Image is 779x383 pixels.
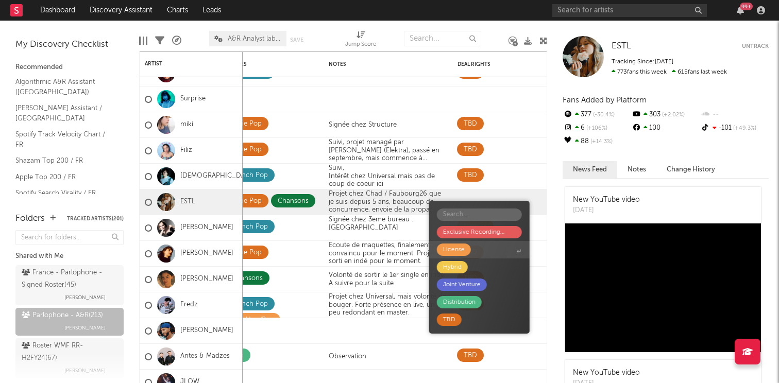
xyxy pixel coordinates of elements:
div: 88 [563,135,631,148]
div: TBD [464,169,477,182]
a: [PERSON_NAME] [180,223,233,232]
a: [DEMOGRAPHIC_DATA] [180,172,256,181]
div: [DATE] [573,205,640,216]
div: TBD [443,314,455,326]
div: 377 [563,108,631,121]
div: Projet chez Chad / Faubourg26 que je suis depuis 5 ans, beaucoup de concurrence, envoie de la pro... [324,190,452,214]
div: French Pop [232,221,268,233]
span: +2.02 % [661,112,685,118]
button: Change History [656,161,725,178]
div: My Discovery Checklist [15,39,124,51]
div: Signée chez 3eme bureau . [GEOGRAPHIC_DATA] [324,216,452,240]
div: Suivi, projet managé par [PERSON_NAME] (Elektra), passé en septembre, mais commence à prendre vir... [324,138,452,163]
div: Exclusive Recording Agreement [443,226,516,238]
button: Save [290,37,303,43]
div: Indie Pop [232,144,262,156]
div: License [443,243,465,256]
div: Recommended [15,61,124,74]
input: Search... [437,208,522,221]
div: Observation [324,353,371,361]
div: Projet chez Universal, mais volonté de bouger. Forte présence en live, un peu redondant en master. [324,293,452,317]
button: 99+ [737,6,744,14]
a: Antes & Madzes [180,352,230,361]
div: 100 [631,121,700,135]
a: [PERSON_NAME] [180,275,233,284]
a: Fredz [180,301,198,309]
a: [PERSON_NAME] [180,249,233,258]
a: ESTL [612,41,631,51]
div: New YouTube video [573,195,640,205]
div: Filters [155,26,164,56]
a: Filiz [180,146,192,155]
div: Chansons [278,195,309,207]
a: Surprise [180,95,206,103]
div: Signée chez Structure [324,121,402,129]
div: Volonté de sortir le 1er single en indé, A suivre pour la suite [324,271,451,287]
button: Notes [617,161,656,178]
span: +49.3 % [732,126,756,131]
div: 6 [563,121,631,135]
span: ESTL [612,42,631,50]
button: News Feed [563,161,617,178]
div: Suivi, Intérêt chez Universal mais pas de coup de coeur ici [324,164,452,188]
div: TBD [464,350,477,362]
input: Search... [404,31,481,46]
span: [PERSON_NAME] [64,322,106,334]
a: Parlophone - A&R(213)[PERSON_NAME] [15,308,124,336]
span: [PERSON_NAME] [64,364,106,377]
div: Indie Pop [232,195,262,207]
a: Spotify Search Virality / FR [15,187,113,199]
input: Search for artists [552,4,707,17]
div: 303 [631,108,700,121]
div: Indie Pop [232,118,262,130]
a: France - Parlophone - Signed Roster(45)[PERSON_NAME] [15,265,124,305]
a: Roster WMF RR-H2FY24(67)[PERSON_NAME] [15,338,124,378]
div: Shared with Me [15,250,124,263]
div: Genres [226,61,293,67]
div: Hip-Hop/Rap [232,314,274,326]
div: New YouTube video [573,368,640,378]
div: TBD [464,144,477,156]
div: Edit Columns [139,26,147,56]
input: Search for folders... [15,230,124,245]
span: +14.3 % [589,139,613,145]
span: Tracking Since: [DATE] [612,59,673,65]
span: 615 fans last week [612,69,727,75]
a: Algorithmic A&R Assistant ([GEOGRAPHIC_DATA]) [15,76,113,97]
div: -101 [700,121,769,135]
div: Joint Venture [443,278,481,291]
span: -30.4 % [591,112,615,118]
div: Folders [15,213,45,225]
button: Untrack [742,41,769,51]
div: France - Parlophone - Signed Roster ( 45 ) [22,267,115,291]
div: 99 + [740,3,753,10]
span: Fans Added by Platform [563,96,647,104]
div: Jump Score [345,39,376,51]
a: miki [180,120,193,129]
div: A&R Pipeline [172,26,181,56]
div: French Pop [232,169,268,182]
div: Deal Rights [458,61,512,67]
div: Hybrid [443,261,462,273]
a: Apple Top 200 / FR [15,171,113,183]
a: [PERSON_NAME] [180,326,233,335]
div: Chansons [232,272,263,285]
a: Spotify Track Velocity Chart / FR [15,129,113,150]
div: Jump Score [345,26,376,56]
div: Artist [145,61,222,67]
div: -- [700,108,769,121]
div: Distribution [443,296,476,308]
span: +106 % [585,126,607,131]
div: Indie Pop [232,247,262,259]
div: French Pop [232,298,268,310]
div: Parlophone - A&R ( 213 ) [22,309,103,322]
a: Shazam Top 200 / FR [15,155,113,166]
div: Roster WMF RR-H2FY24 ( 67 ) [22,340,115,364]
span: [PERSON_NAME] [64,291,106,304]
div: Notes [329,61,432,67]
a: [PERSON_NAME] Assistant / [GEOGRAPHIC_DATA] [15,102,113,124]
div: TBD [464,118,477,130]
div: Ecoute de maquettes, finalement pas convaincu pour le moment. Projet sorti en indé pour le moment. [324,241,452,266]
button: Tracked Artists(201) [67,216,124,221]
a: ESTL [180,198,195,206]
